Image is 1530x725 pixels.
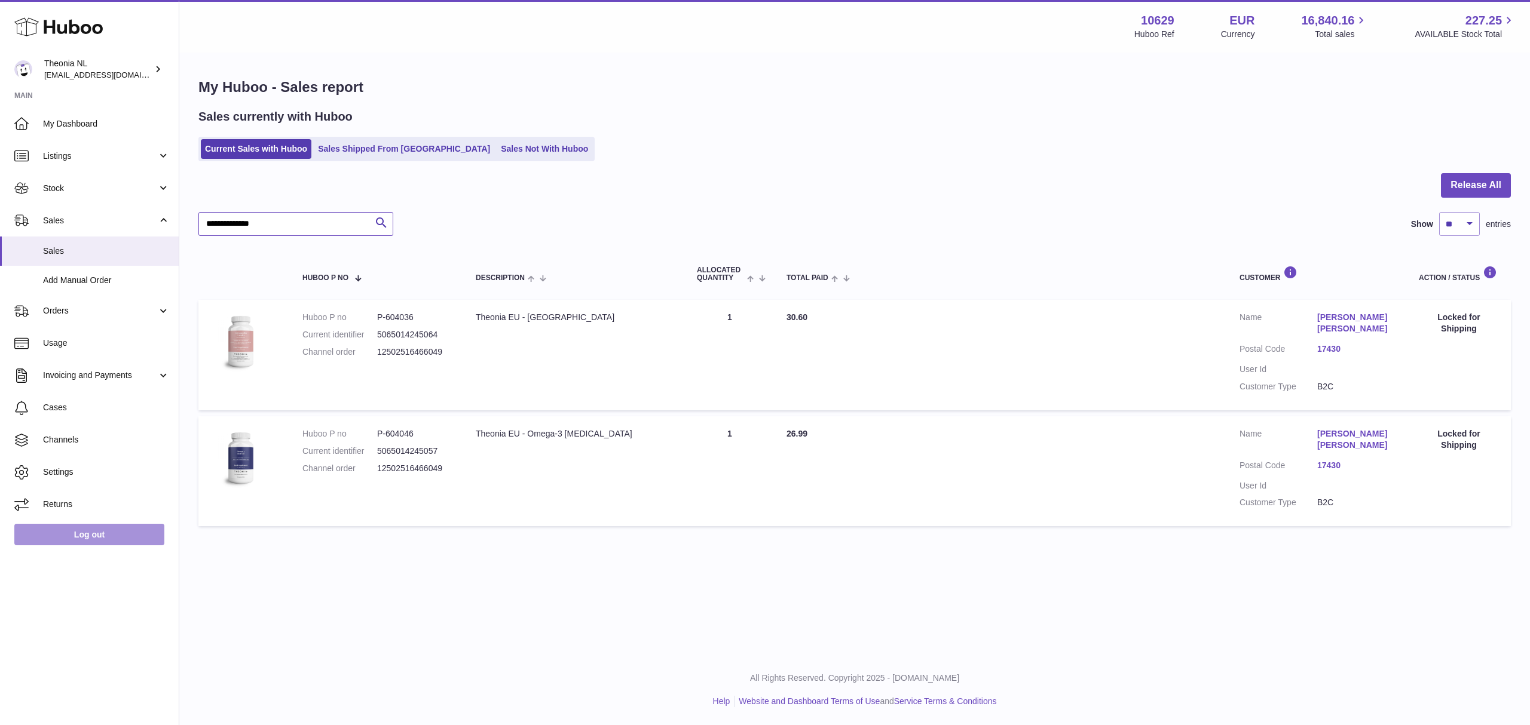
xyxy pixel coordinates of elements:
[302,346,377,358] dt: Channel order
[1419,266,1499,282] div: Action / Status
[739,696,880,706] a: Website and Dashboard Terms of Use
[43,150,157,162] span: Listings
[713,696,730,706] a: Help
[14,524,164,545] a: Log out
[1315,29,1368,40] span: Total sales
[787,429,807,438] span: 26.99
[43,305,157,317] span: Orders
[1317,312,1395,334] a: [PERSON_NAME] [PERSON_NAME]
[377,428,452,440] dd: P-604046
[210,428,270,488] img: 106291725893086.jpg
[302,446,377,457] dt: Current identifier
[1486,219,1511,230] span: entries
[14,60,32,78] img: info@wholesomegoods.eu
[497,139,592,159] a: Sales Not With Huboo
[43,215,157,226] span: Sales
[1240,312,1317,337] dt: Name
[685,416,775,526] td: 1
[1317,497,1395,508] dd: B2C
[43,370,157,381] span: Invoicing and Payments
[1134,29,1174,40] div: Huboo Ref
[377,463,452,474] dd: 12502516466049
[1240,497,1317,508] dt: Customer Type
[43,245,170,257] span: Sales
[476,428,673,440] div: Theonia EU - Omega-3 [MEDICAL_DATA]
[1415,13,1516,40] a: 227.25 AVAILABLE Stock Total
[1240,381,1317,392] dt: Customer Type
[43,466,170,478] span: Settings
[787,274,828,282] span: Total paid
[1465,13,1502,29] span: 227.25
[1301,13,1354,29] span: 16,840.16
[43,434,170,446] span: Channels
[43,275,170,286] span: Add Manual Order
[189,672,1520,684] p: All Rights Reserved. Copyright 2025 - [DOMAIN_NAME]
[1441,173,1511,198] button: Release All
[201,139,311,159] a: Current Sales with Huboo
[1240,364,1317,375] dt: User Id
[685,300,775,410] td: 1
[43,402,170,413] span: Cases
[198,78,1511,97] h1: My Huboo - Sales report
[377,446,452,457] dd: 5065014245057
[43,337,170,349] span: Usage
[1240,480,1317,491] dt: User Id
[1240,428,1317,454] dt: Name
[1419,312,1499,334] div: Locked for Shipping
[43,499,170,510] span: Returns
[302,463,377,474] dt: Channel order
[43,183,157,194] span: Stock
[314,139,494,159] a: Sales Shipped From [GEOGRAPHIC_DATA]
[1240,266,1395,282] div: Customer
[377,329,452,340] dd: 5065014245064
[377,312,452,323] dd: P-604036
[1317,381,1395,392] dd: B2C
[302,428,377,440] dt: Huboo P no
[1411,219,1433,230] label: Show
[1301,13,1368,40] a: 16,840.16 Total sales
[1419,428,1499,451] div: Locked for Shipping
[476,274,525,282] span: Description
[302,274,348,282] span: Huboo P no
[198,109,353,125] h2: Sales currently with Huboo
[1141,13,1174,29] strong: 10629
[44,70,176,79] span: [EMAIL_ADDRESS][DOMAIN_NAME]
[43,118,170,130] span: My Dashboard
[1415,29,1516,40] span: AVAILABLE Stock Total
[1240,343,1317,358] dt: Postal Code
[44,58,152,81] div: Theonia NL
[476,312,673,323] div: Theonia EU - [GEOGRAPHIC_DATA]
[1317,343,1395,355] a: 17430
[735,696,996,707] li: and
[787,312,807,322] span: 30.60
[302,329,377,340] dt: Current identifier
[1317,460,1395,471] a: 17430
[210,312,270,371] img: 106291725893222.jpg
[377,346,452,358] dd: 12502516466049
[1221,29,1255,40] div: Currency
[1240,460,1317,474] dt: Postal Code
[1229,13,1254,29] strong: EUR
[302,312,377,323] dt: Huboo P no
[1317,428,1395,451] a: [PERSON_NAME] [PERSON_NAME]
[697,266,744,282] span: ALLOCATED Quantity
[894,696,997,706] a: Service Terms & Conditions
